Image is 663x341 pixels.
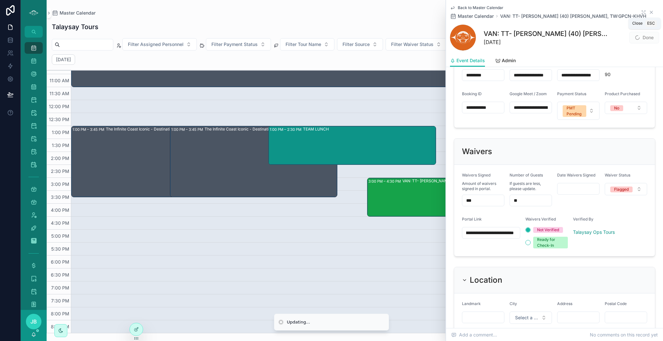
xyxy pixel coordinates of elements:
[52,22,98,31] h1: Talaysay Tours
[537,237,564,248] div: Ready for Check-In
[557,102,600,120] button: Select Button
[450,5,503,10] a: Back to Master Calendar
[605,71,647,78] span: 90
[456,57,485,64] span: Event Details
[510,91,547,96] span: Google Meet / Zoom
[462,181,504,191] span: Amount of waivers signed in portal.
[605,183,647,195] button: Select Button
[605,301,627,306] span: Postal Code
[458,13,494,19] span: Master Calendar
[49,259,71,265] span: 6:00 PM
[462,146,492,157] h2: Waivers
[484,29,611,38] h1: VAN: TT- [PERSON_NAME] (40) [PERSON_NAME], TW:GPCN-KHVH
[614,187,629,192] div: Flagged
[451,332,497,338] span: Add a comment...
[49,272,71,278] span: 6:30 PM
[537,227,559,233] div: Not Verified
[605,91,640,96] span: Product Purchased
[49,181,71,187] span: 3:00 PM
[56,56,71,63] h2: [DATE]
[510,173,543,177] span: Number of Guests
[484,38,611,46] span: [DATE]
[590,332,658,338] span: No comments on this record yet
[525,217,556,222] span: Waivers Verified
[49,155,71,161] span: 2:00 PM
[50,142,71,148] span: 1:30 PM
[462,91,482,96] span: Booking ID
[48,91,71,96] span: 11:30 AM
[50,246,71,252] span: 5:30 PM
[211,41,258,48] span: Filter Payment Status
[500,13,646,19] a: VAN: TT- [PERSON_NAME] (40) [PERSON_NAME], TW:GPCN-KHVH
[171,126,205,133] div: 1:00 PM – 3:45 PM
[462,173,490,177] span: Waivers Signed
[128,41,184,48] span: Filter Assigned Personnel
[557,173,595,177] span: Date Waivers Signed
[73,126,106,133] div: 1:00 PM – 3:45 PM
[567,105,582,117] div: PMT Pending
[632,21,643,26] span: Close
[557,91,586,96] span: Payment Status
[49,168,71,174] span: 2:30 PM
[605,173,630,177] span: Waiver Status
[450,13,494,19] a: Master Calendar
[510,301,517,306] span: City
[470,275,502,285] h2: Location
[50,285,71,290] span: 7:00 PM
[269,126,436,165] div: 1:00 PM – 2:30 PMTEAM LUNCH
[495,55,516,68] a: Admin
[462,217,482,222] span: Portal Link
[30,318,37,325] span: JB
[122,38,197,51] button: Select Button
[450,55,485,67] a: Event Details
[614,105,619,111] div: No
[205,127,340,132] div: The Infinite Coast Iconic - Destination Dev. In-Person Engagement, [DATE]
[52,10,96,16] a: Master Calendar
[49,194,71,200] span: 3:30 PM
[72,126,239,197] div: 1:00 PM – 3:45 PMThe Infinite Coast Iconic - Destination Dev. In-Person Engagement, [DATE]
[646,21,656,26] span: Esc
[391,41,433,48] span: Filter Waiver Status
[287,319,310,325] div: Updating...
[270,126,303,133] div: 1:00 PM – 2:30 PM
[48,78,71,83] span: 11:00 AM
[47,104,71,109] span: 12:00 PM
[106,127,241,132] div: The Infinite Coast Iconic - Destination Dev. In-Person Engagement, [DATE]
[605,102,647,114] button: Select Button
[557,301,572,306] span: Address
[60,10,96,16] span: Master Calendar
[343,41,370,48] span: Filter Source
[402,178,526,184] div: VAN: TT- [PERSON_NAME] (40) [PERSON_NAME], TW:GPCN-KHVH
[206,38,271,51] button: Select Button
[515,314,539,321] span: Select a City
[573,217,593,222] span: Verified By
[49,207,71,213] span: 4:00 PM
[280,38,334,51] button: Select Button
[303,127,329,132] div: TEAM LUNCH
[502,57,516,64] span: Admin
[49,311,71,316] span: 8:00 PM
[50,130,71,135] span: 1:00 PM
[368,178,402,185] div: 3:00 PM – 4:30 PM
[458,5,503,10] span: Back to Master Calendar
[49,220,71,226] span: 4:30 PM
[50,298,71,303] span: 7:30 PM
[170,126,337,197] div: 1:00 PM – 3:45 PMThe Infinite Coast Iconic - Destination Dev. In-Person Engagement, [DATE]
[47,117,71,122] span: 12:30 PM
[367,178,534,216] div: 3:00 PM – 4:30 PMVAN: TT- [PERSON_NAME] (40) [PERSON_NAME], TW:GPCN-KHVH
[28,8,39,18] img: App logo
[50,233,71,239] span: 5:00 PM
[337,38,383,51] button: Select Button
[49,324,71,329] span: 8:30 PM
[510,181,552,191] span: If guests are less, please update.
[286,41,321,48] span: Filter Tour Name
[510,312,552,324] button: Select Button
[21,38,47,310] div: scrollable content
[462,301,481,306] span: Landmark
[386,38,447,51] button: Select Button
[573,229,615,235] a: Talaysay Ops Tours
